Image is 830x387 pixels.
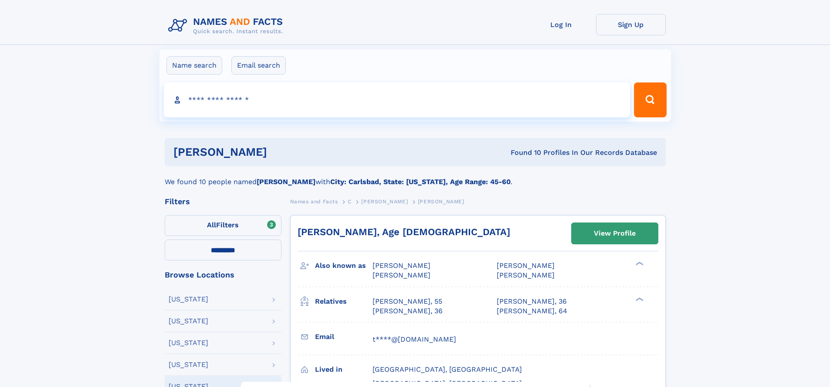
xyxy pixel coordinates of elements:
span: [PERSON_NAME] [361,199,408,205]
img: Logo Names and Facts [165,14,290,38]
div: [US_STATE] [169,318,208,325]
span: [PERSON_NAME] [418,199,464,205]
span: [PERSON_NAME] [497,261,555,270]
div: [US_STATE] [169,296,208,303]
div: ❯ [634,261,644,267]
h3: Email [315,329,373,344]
a: [PERSON_NAME], 64 [497,306,567,316]
label: Email search [231,56,286,75]
div: We found 10 people named with . [165,166,666,187]
h1: [PERSON_NAME] [173,147,389,158]
div: Found 10 Profiles In Our Records Database [389,148,657,158]
input: search input [164,82,630,117]
a: Log In [526,14,596,35]
b: City: Carlsbad, State: [US_STATE], Age Range: 45-60 [330,178,511,186]
a: Sign Up [596,14,666,35]
div: View Profile [594,223,636,243]
a: Names and Facts [290,196,338,207]
h3: Relatives [315,294,373,309]
span: [GEOGRAPHIC_DATA], [GEOGRAPHIC_DATA] [373,365,522,373]
button: Search Button [634,82,666,117]
a: [PERSON_NAME], 36 [497,297,567,306]
span: All [207,221,216,229]
label: Filters [165,215,281,236]
div: ❯ [634,296,644,302]
label: Name search [166,56,222,75]
span: [PERSON_NAME] [373,261,430,270]
div: Browse Locations [165,271,281,279]
b: [PERSON_NAME] [257,178,315,186]
h3: Lived in [315,362,373,377]
div: Filters [165,198,281,205]
h3: Also known as [315,258,373,273]
div: [US_STATE] [169,339,208,346]
span: C [348,199,352,205]
div: [US_STATE] [169,361,208,368]
span: [PERSON_NAME] [497,271,555,279]
span: [PERSON_NAME] [373,271,430,279]
a: View Profile [572,223,658,244]
a: [PERSON_NAME], Age [DEMOGRAPHIC_DATA] [298,226,510,237]
a: [PERSON_NAME] [361,196,408,207]
a: [PERSON_NAME], 36 [373,306,443,316]
a: [PERSON_NAME], 55 [373,297,442,306]
a: C [348,196,352,207]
